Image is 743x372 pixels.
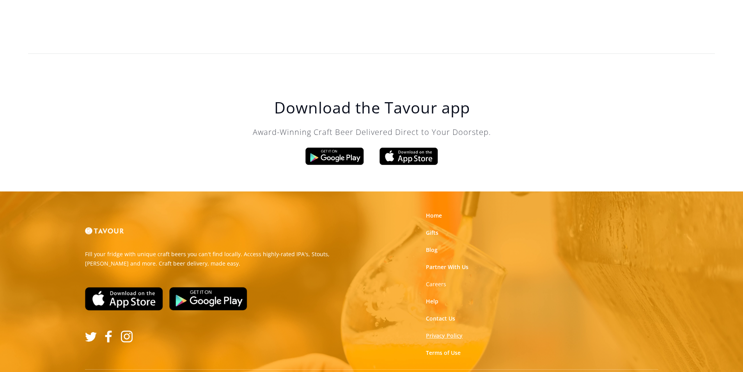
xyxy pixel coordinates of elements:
a: Careers [426,280,446,288]
a: Gifts [426,229,438,237]
a: Contact Us [426,315,455,322]
p: Award-Winning Craft Beer Delivered Direct to Your Doorstep. [216,126,528,138]
a: Home [426,212,442,220]
h1: Download the Tavour app [216,98,528,117]
a: Blog [426,246,438,254]
h2: ‍ [20,10,723,25]
a: Privacy Policy [426,332,463,340]
a: Partner With Us [426,263,468,271]
a: Help [426,298,438,305]
p: Fill your fridge with unique craft beers you can't find locally. Access highly-rated IPA's, Stout... [85,250,366,268]
a: Terms of Use [426,349,461,357]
